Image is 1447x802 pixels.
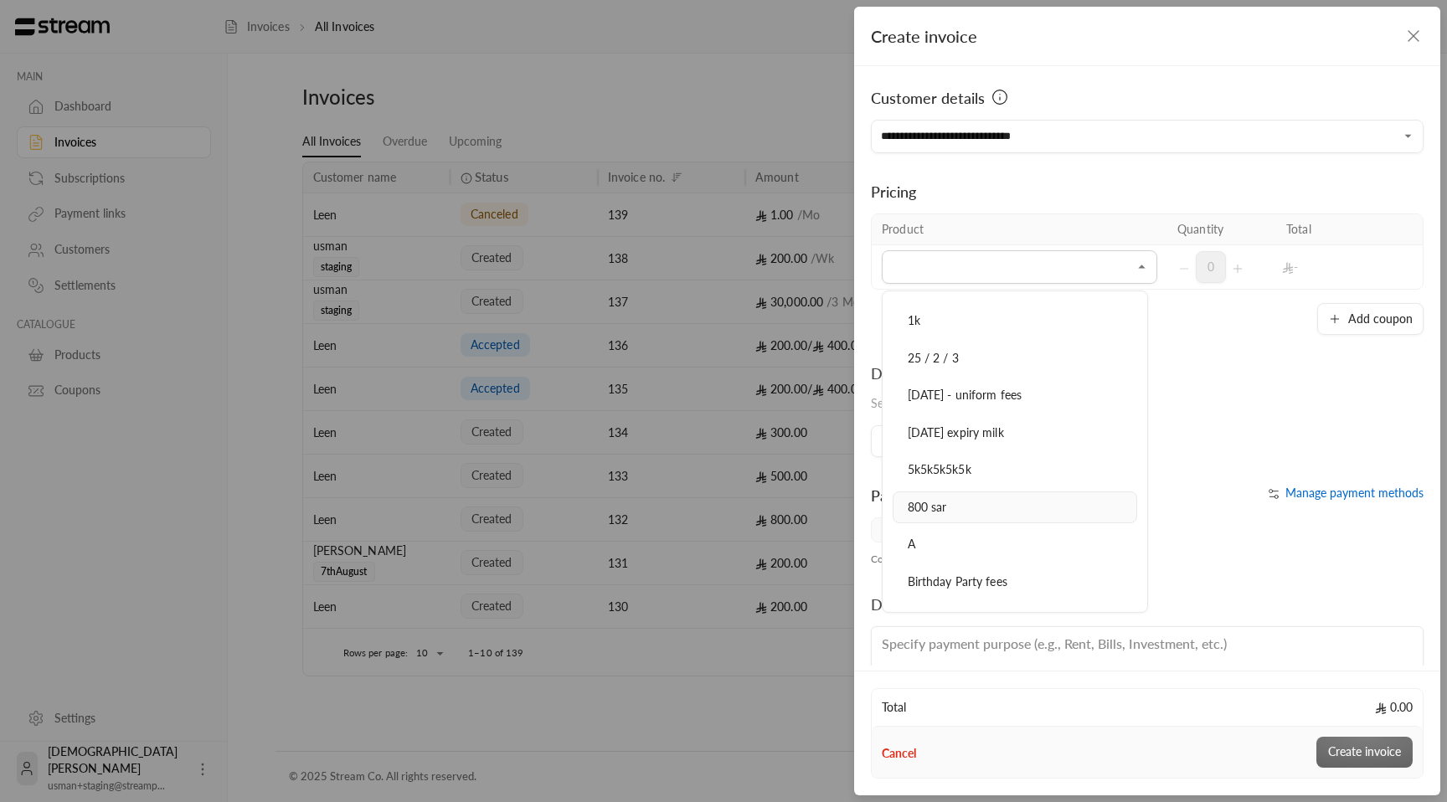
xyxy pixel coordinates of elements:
th: Quantity [1167,214,1276,245]
th: Product [872,214,1167,245]
span: ChocolateLuxury [908,611,996,625]
th: Total [1276,214,1385,245]
table: Selected Products [871,213,1424,290]
span: [DATE] expiry milk [908,425,1004,440]
span: A [908,537,915,551]
span: [DATE] - uniform fees [908,388,1022,402]
span: Create invoice [871,26,977,46]
span: Total [882,699,906,716]
button: Add coupon [1317,303,1424,335]
button: Close [1132,257,1152,277]
span: 0 [1196,251,1226,283]
span: Description (optional) [871,595,1014,614]
span: Card [871,517,917,542]
div: Coupons are excluded from installments. [863,553,1432,566]
div: Due date [871,362,1037,385]
span: 5k5k5k5k5k [908,462,971,476]
span: 1k [908,313,920,327]
button: Cancel [882,745,916,762]
span: 25 / 2 / 3 [908,351,959,365]
button: Open [1398,126,1419,147]
span: Payment methods [871,486,993,505]
span: 0.00 [1375,699,1413,716]
span: Birthday Party fees [908,574,1007,589]
td: - [1276,245,1385,289]
span: Manage payment methods [1285,486,1424,500]
span: Select the day the invoice is due [871,396,1037,410]
span: Customer details [871,86,985,110]
span: 800 sar [908,500,947,514]
div: Pricing [871,180,1424,203]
